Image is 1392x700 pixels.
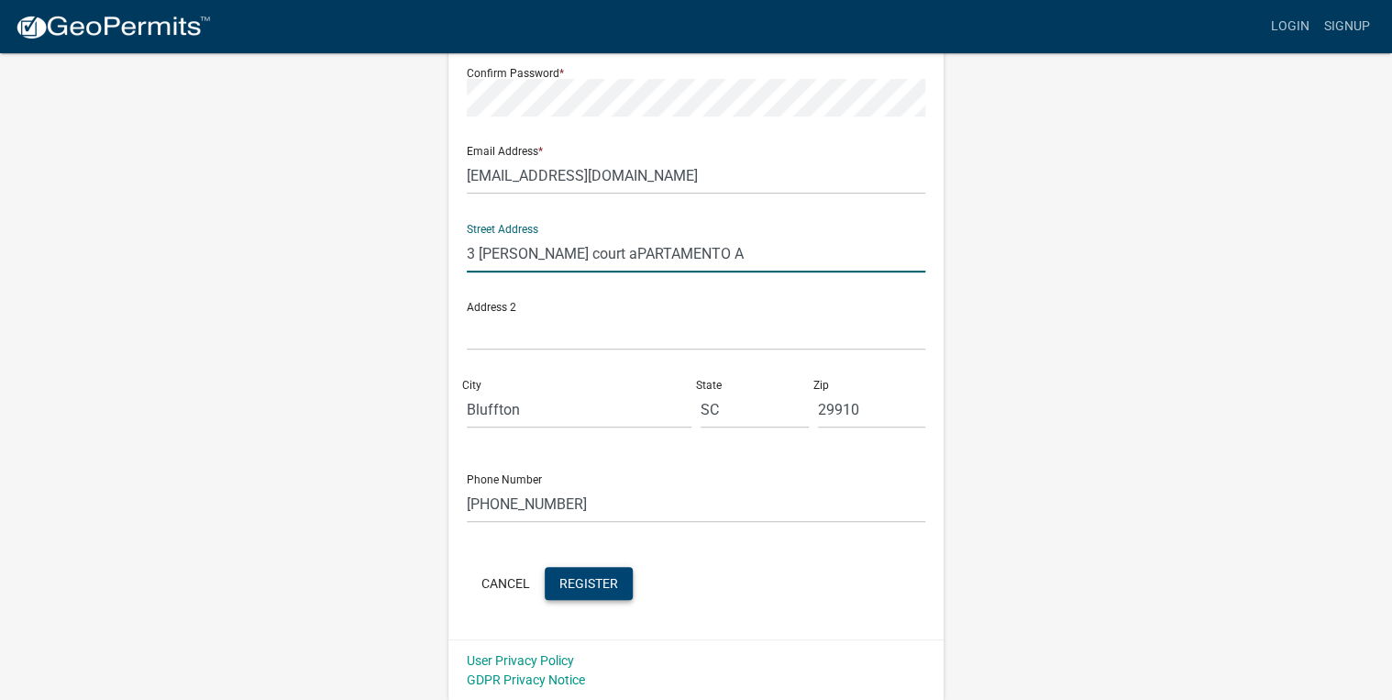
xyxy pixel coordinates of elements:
[467,672,585,687] a: GDPR Privacy Notice
[559,575,618,590] span: Register
[545,567,633,600] button: Register
[1317,9,1377,44] a: Signup
[1264,9,1317,44] a: Login
[467,653,574,668] a: User Privacy Policy
[467,567,545,600] button: Cancel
